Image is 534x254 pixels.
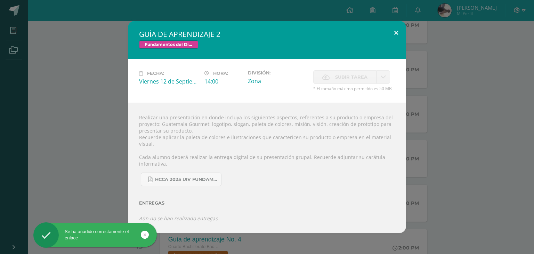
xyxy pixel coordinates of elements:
[248,70,308,76] label: División:
[139,29,395,39] h2: GUÍA DE APRENDIZAJE 2
[377,70,390,84] a: La fecha de entrega ha expirado
[155,177,218,182] span: HCCA 2025 UIV FUNDAMENTOS DEL DISEÑO.docx (3).pdf
[313,70,377,84] label: La fecha de entrega ha expirado
[128,103,406,233] div: Realizar una presentación en donde incluya los siguientes aspectos, referentes a su producto o em...
[213,71,228,76] span: Hora:
[139,78,199,85] div: Viernes 12 de Septiembre
[386,21,406,45] button: Close (Esc)
[313,86,395,92] span: * El tamaño máximo permitido es 50 MB
[139,200,395,206] label: Entregas
[141,173,221,186] a: HCCA 2025 UIV FUNDAMENTOS DEL DISEÑO.docx (3).pdf
[335,71,367,84] span: Subir tarea
[147,71,164,76] span: Fecha:
[33,229,157,241] div: Se ha añadido correctamente el enlace
[204,78,242,85] div: 14:00
[248,77,308,85] div: Zona
[139,40,198,49] span: Fundamentos del Diseño
[139,215,218,222] i: Aún no se han realizado entregas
